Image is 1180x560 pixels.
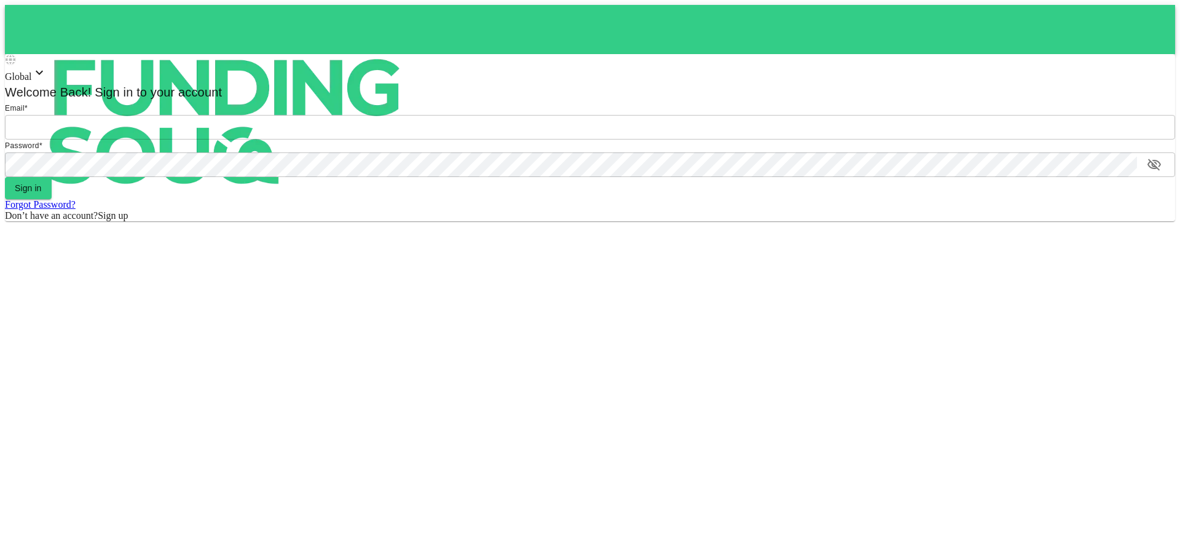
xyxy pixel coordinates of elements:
[5,152,1137,177] input: password
[5,5,447,239] img: logo
[5,104,25,112] span: Email
[5,65,1175,82] div: Global
[5,199,76,210] a: Forgot Password?
[5,5,1175,54] a: logo
[5,85,92,99] span: Welcome Back!
[5,177,52,199] button: Sign in
[5,141,39,150] span: Password
[5,210,98,221] span: Don’t have an account?
[98,210,128,221] span: Sign up
[5,115,1175,140] input: email
[92,85,222,99] span: Sign in to your account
